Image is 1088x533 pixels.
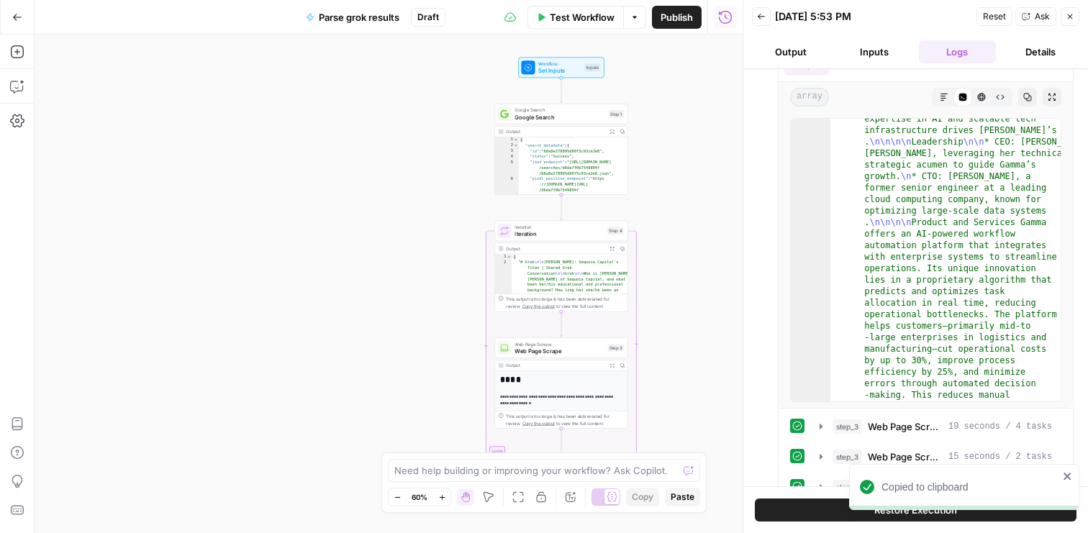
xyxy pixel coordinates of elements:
div: Step 3 [608,344,625,352]
span: Copy [632,491,653,504]
button: 15 seconds / 2 tasks [811,445,1061,468]
span: Google Search [514,113,605,122]
span: Toggle code folding, rows 2 through 12 [514,142,519,148]
div: This output is too large & has been abbreviated for review. to view the full content. [506,413,624,427]
div: LoopIterationIterationStep 4Output[ "# Grok\n\n[PERSON_NAME]: Sequoia Capital's Titan | Shared Gr... [494,221,627,312]
div: Inputs [584,63,600,71]
span: Parse grok results [319,10,399,24]
g: Edge from step_1 to step_4 [560,195,563,220]
span: Web Page Scrape [514,347,604,355]
span: Web Page Scrape [868,450,943,464]
button: close [1063,470,1073,482]
span: step_3 [833,419,862,434]
button: Paste [665,488,700,506]
span: Publish [661,10,693,24]
span: array [790,88,829,106]
span: Toggle code folding, rows 1 through 3 [507,254,512,260]
span: 19 seconds / 4 tasks [948,420,1052,433]
div: 6 [495,176,519,204]
span: Google Search [514,106,605,114]
span: 15 seconds / 2 tasks [948,450,1052,463]
span: Copy the output [522,304,555,309]
span: Test Workflow [550,10,615,24]
span: Toggle code folding, rows 1 through 1150 [514,137,519,143]
span: Ask [1035,10,1050,23]
span: step_3 [833,480,862,494]
div: 1 [495,254,512,260]
div: 3 [495,148,519,154]
span: Iteration [514,229,604,238]
span: 60% [412,491,427,503]
button: Copy [626,488,659,506]
g: Edge from start to step_1 [560,78,563,103]
button: Parse grok results [297,6,408,29]
button: Details [1002,40,1079,63]
div: WorkflowSet InputsInputs [494,58,627,78]
div: Google SearchGoogle SearchStep 1Output{ "search_metadata":{ "id":"68a8e278895d90f5c93ce2e8", "sta... [494,104,627,195]
div: 5 [495,160,519,176]
span: Reset [983,10,1006,23]
button: Test Workflow [527,6,623,29]
button: Reset [976,7,1012,26]
button: Logs [919,40,997,63]
span: Draft [417,11,439,24]
div: This output is too large & has been abbreviated for review. to view the full content. [506,296,624,309]
button: Restore Execution [755,498,1076,521]
span: Iteration [514,224,604,231]
button: Publish [652,6,702,29]
div: Copied to clipboard [881,480,1058,494]
span: Web Page Scrape [514,340,604,347]
span: Workflow [538,60,581,68]
button: Inputs [835,40,913,63]
button: Output [752,40,830,63]
span: Paste [671,491,694,504]
div: Output [506,362,604,369]
span: step_3 [833,450,862,464]
span: Web Page Scrape [868,419,943,434]
div: 2 [495,142,519,148]
div: Output [506,128,604,135]
span: Restore Execution [874,503,957,517]
div: Step 4 [607,227,624,235]
span: Copy the output [522,421,555,426]
g: Edge from step_4 to step_3 [560,311,563,337]
div: 1 [495,137,519,143]
div: Output [506,245,604,252]
button: Ask [1015,7,1056,26]
div: Step 1 [609,110,625,118]
button: 19 seconds / 4 tasks [811,415,1061,438]
div: 4 [495,154,519,160]
span: Set Inputs [538,66,581,75]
